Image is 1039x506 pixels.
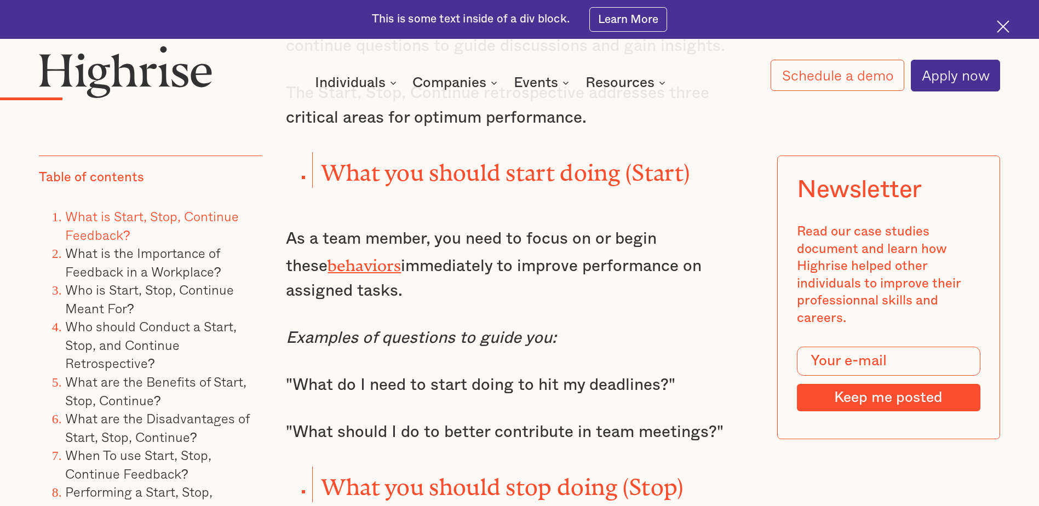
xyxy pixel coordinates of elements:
div: Events [514,76,572,89]
a: Apply now [911,60,1000,91]
div: This is some text inside of a div block. [372,12,570,27]
div: Resources [585,76,669,89]
a: Learn More [589,7,668,32]
div: Companies [412,76,501,89]
a: Who is Start, Stop, Continue Meant For? [65,279,234,318]
form: Modal Form [797,347,980,411]
a: What is the Importance of Feedback in a Workplace? [65,243,221,281]
em: Examples of questions to guide you: [286,330,556,346]
div: Companies [412,76,486,89]
div: Newsletter [797,176,922,204]
div: Individuals [315,76,386,89]
p: "What should I do to better contribute in team meetings?" [286,420,753,444]
a: What are the Disadvantages of Start, Stop, Continue? [65,408,249,447]
div: Individuals [315,76,400,89]
a: When To use Start, Stop, Continue Feedback? [65,445,211,484]
p: "What do I need to start doing to hit my deadlines?" [286,373,753,397]
p: The Start, Stop, Continue retrospective addresses three critical areas for optimum performance. [286,81,753,130]
a: Who should Conduct a Start, Stop, and Continue Retrospective? [65,317,237,373]
div: Events [514,76,558,89]
img: Cross icon [997,20,1009,33]
img: Highrise logo [39,45,213,98]
div: Read our case studies document and learn how Highrise helped other individuals to improve their p... [797,223,980,327]
p: As a team member, you need to focus on or begin these immediately to improve performance on assig... [286,227,753,303]
a: What is Start, Stop, Continue Feedback? [65,206,239,245]
input: Keep me posted [797,384,980,411]
strong: What you should stop doing (Stop) [321,474,684,488]
a: What are the Benefits of Start, Stop, Continue? [65,371,246,410]
div: Resources [585,76,655,89]
input: Your e-mail [797,347,980,376]
div: Table of contents [39,169,144,187]
strong: What you should start doing (Start) [321,160,690,174]
a: behaviors [328,256,401,267]
a: Schedule a demo [771,60,904,91]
